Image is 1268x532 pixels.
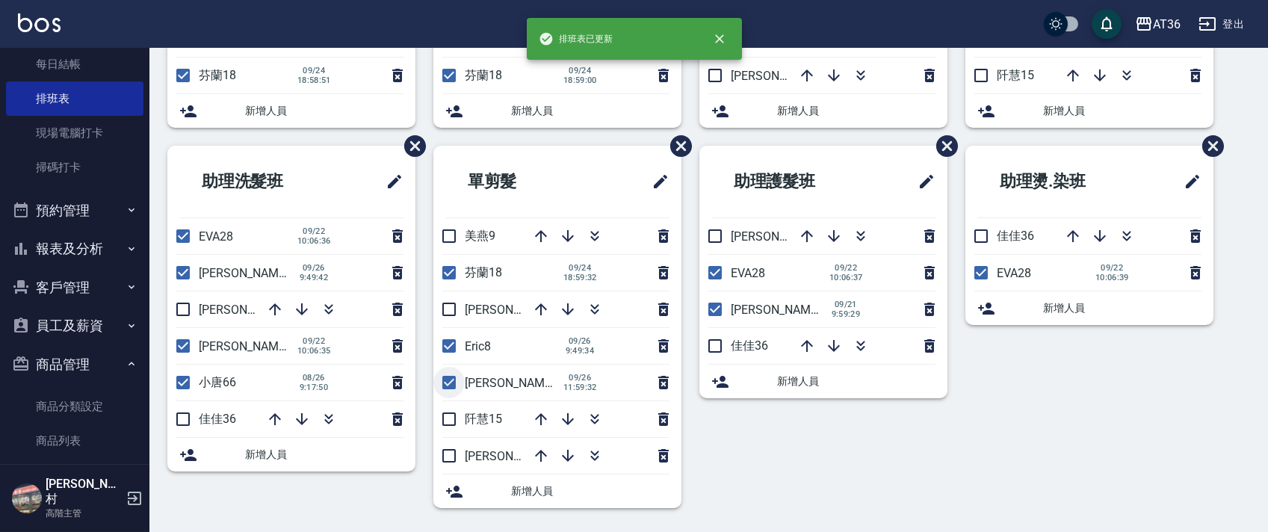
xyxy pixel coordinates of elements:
[393,124,428,168] span: 刪除班表
[199,229,233,244] span: EVA28
[997,266,1031,280] span: EVA28
[199,266,302,280] span: [PERSON_NAME]58
[199,339,302,353] span: [PERSON_NAME]55
[167,94,415,128] div: 新增人員
[699,365,947,398] div: 新增人員
[297,383,330,392] span: 9:17:50
[925,124,960,168] span: 刪除班表
[731,69,834,83] span: [PERSON_NAME]11
[731,338,768,353] span: 佳佳36
[511,103,669,119] span: 新增人員
[997,68,1034,82] span: 阡慧15
[777,374,935,389] span: 新增人員
[6,306,143,345] button: 員工及薪資
[297,226,331,236] span: 09/22
[46,477,122,507] h5: [PERSON_NAME]村
[433,474,681,508] div: 新增人員
[445,155,591,208] h2: 單剪髮
[6,150,143,185] a: 掃碼打卡
[377,164,403,199] span: 修改班表的標題
[297,66,331,75] span: 09/24
[563,336,596,346] span: 09/26
[1092,9,1122,39] button: save
[6,459,143,493] a: 商品進貨作業
[297,75,331,85] span: 18:58:51
[703,22,736,55] button: close
[1095,263,1129,273] span: 09/22
[465,265,502,279] span: 芬蘭18
[731,229,834,244] span: [PERSON_NAME]56
[699,94,947,128] div: 新增人員
[6,191,143,230] button: 預約管理
[199,375,236,389] span: 小唐66
[1175,164,1201,199] span: 修改班表的標題
[199,412,236,426] span: 佳佳36
[829,309,862,319] span: 9:59:29
[1129,9,1187,40] button: AT36
[6,424,143,458] a: 商品列表
[965,291,1213,325] div: 新增人員
[6,389,143,424] a: 商品分類設定
[1193,10,1250,38] button: 登出
[199,303,302,317] span: [PERSON_NAME]56
[1153,15,1181,34] div: AT36
[1095,273,1129,282] span: 10:06:39
[18,13,61,32] img: Logo
[465,376,568,390] span: [PERSON_NAME]11
[433,94,681,128] div: 新增人員
[245,447,403,463] span: 新增人員
[297,336,331,346] span: 09/22
[829,300,862,309] span: 09/21
[6,81,143,116] a: 排班表
[245,103,403,119] span: 新增人員
[563,373,597,383] span: 09/26
[829,273,863,282] span: 10:06:37
[731,303,834,317] span: [PERSON_NAME]58
[297,263,330,273] span: 09/26
[563,263,597,273] span: 09/24
[465,339,491,353] span: Eric8
[6,229,143,268] button: 報表及分析
[12,483,42,513] img: Person
[6,345,143,384] button: 商品管理
[829,263,863,273] span: 09/22
[199,68,236,82] span: 芬蘭18
[1043,103,1201,119] span: 新增人員
[1191,124,1226,168] span: 刪除班表
[539,31,613,46] span: 排班表已更新
[909,164,935,199] span: 修改班表的標題
[465,303,561,317] span: [PERSON_NAME]6
[777,103,935,119] span: 新增人員
[6,268,143,307] button: 客戶管理
[297,273,330,282] span: 9:49:42
[563,383,597,392] span: 11:59:32
[6,116,143,150] a: 現場電腦打卡
[563,75,597,85] span: 18:59:00
[563,346,596,356] span: 9:49:34
[643,164,669,199] span: 修改班表的標題
[297,236,331,246] span: 10:06:36
[563,66,597,75] span: 09/24
[965,94,1213,128] div: 新增人員
[46,507,122,520] p: 高階主管
[6,47,143,81] a: 每日結帳
[511,483,669,499] span: 新增人員
[465,229,495,243] span: 美燕9
[297,346,331,356] span: 10:06:35
[179,155,341,208] h2: 助理洗髮班
[167,438,415,471] div: 新增人員
[659,124,694,168] span: 刪除班表
[465,412,502,426] span: 阡慧15
[731,266,765,280] span: EVA28
[465,68,502,82] span: 芬蘭18
[997,229,1034,243] span: 佳佳36
[711,155,873,208] h2: 助理護髮班
[465,449,568,463] span: [PERSON_NAME]16
[563,273,597,282] span: 18:59:32
[297,373,330,383] span: 08/26
[1043,300,1201,316] span: 新增人員
[977,155,1141,208] h2: 助理燙.染班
